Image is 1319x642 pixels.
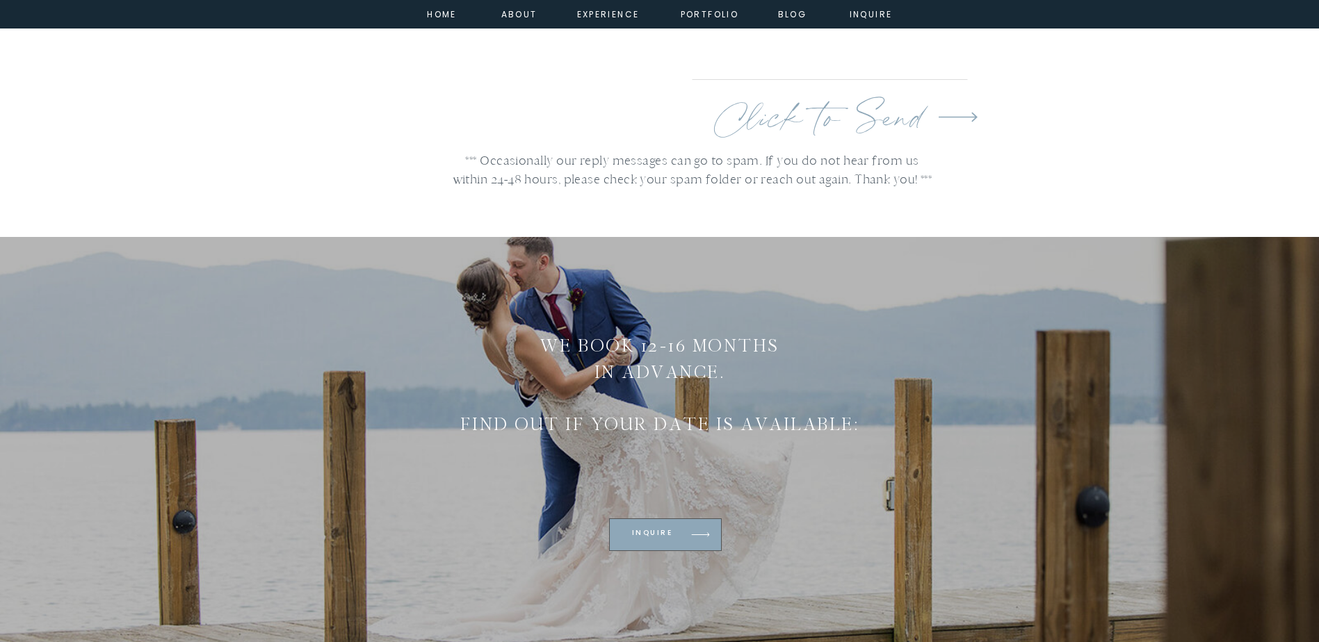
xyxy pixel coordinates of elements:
a: home [423,7,461,19]
a: Inquire [583,527,722,539]
p: WE BOOK 12-16 MONTHS IN ADVANCE. FIND OUT IF YOUR DATE IS AVAILABLE: [428,334,891,518]
a: Blog [768,7,818,19]
a: inquire [846,7,896,19]
a: Click to Send [715,92,947,133]
h3: *** Occasionally our reply messages can go to spam. If you do not hear from us within 24-48 hours... [448,151,937,184]
a: portfolio [680,7,740,19]
a: WE BOOK 12-16 MONTHSIN ADVANCE.FIND OUT IF YOUR DATE IS AVAILABLE: [428,334,891,518]
a: about [501,7,533,19]
a: experience [577,7,633,19]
